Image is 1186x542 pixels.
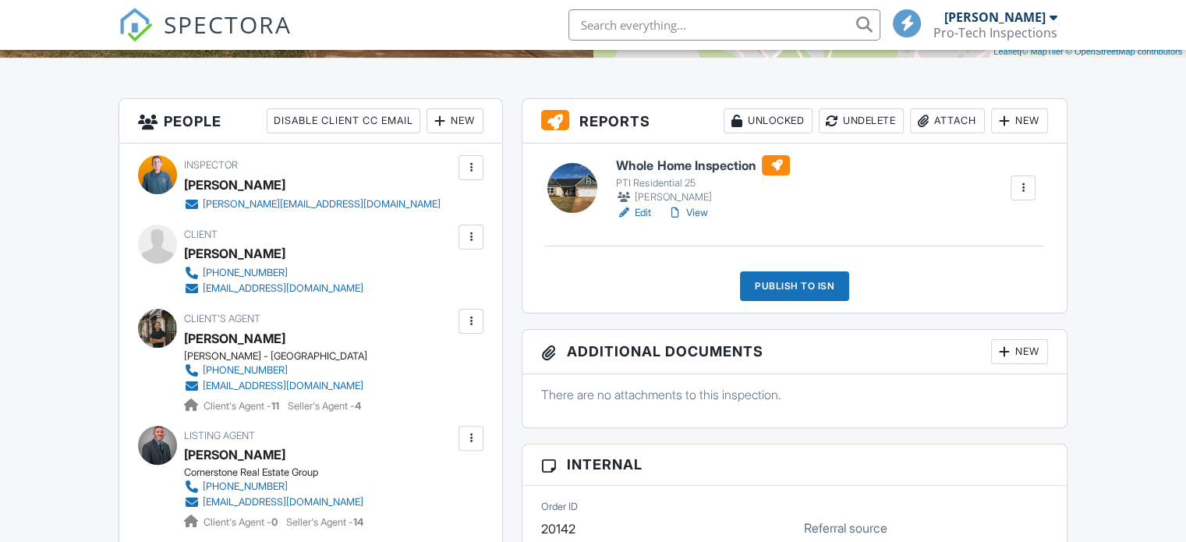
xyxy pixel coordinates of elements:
span: SPECTORA [164,8,292,41]
strong: 4 [355,400,361,412]
div: Publish to ISN [740,271,849,301]
div: Pro-Tech Inspections [933,25,1057,41]
div: PTI Residential 25 [616,177,790,190]
span: Client's Agent - [204,516,280,528]
strong: 11 [271,400,279,412]
a: Edit [616,205,651,221]
div: [PERSON_NAME] [184,242,285,265]
a: [PHONE_NUMBER] [184,479,363,494]
div: Cornerstone Real Estate Group [184,466,376,479]
div: [PERSON_NAME] - [GEOGRAPHIC_DATA] [184,350,376,363]
div: [PHONE_NUMBER] [203,364,288,377]
div: [PERSON_NAME] [616,190,790,205]
div: 2260 [296,36,328,52]
h3: People [119,99,502,143]
h6: Whole Home Inspection [616,155,790,175]
h3: Reports [522,99,1067,143]
div: [PHONE_NUMBER] [203,480,288,493]
strong: 0 [271,516,278,528]
a: [PHONE_NUMBER] [184,363,363,378]
a: [EMAIL_ADDRESS][DOMAIN_NAME] [184,378,363,394]
span: Listing Agent [184,430,255,441]
div: [PERSON_NAME][EMAIL_ADDRESS][DOMAIN_NAME] [203,198,441,211]
span: Client [184,228,218,240]
input: Search everything... [568,9,880,41]
img: The Best Home Inspection Software - Spectora [119,8,153,42]
a: View [667,205,707,221]
div: [PERSON_NAME] [184,443,285,466]
h3: Additional Documents [522,330,1067,374]
span: Seller's Agent - [288,400,361,412]
div: [PERSON_NAME] [944,9,1046,25]
div: [PHONE_NUMBER] [203,267,288,279]
a: [PERSON_NAME][EMAIL_ADDRESS][DOMAIN_NAME] [184,197,441,212]
a: © MapTiler [1021,47,1064,56]
div: [EMAIL_ADDRESS][DOMAIN_NAME] [203,380,363,392]
h3: Internal [522,445,1067,485]
strong: 14 [353,516,363,528]
a: [EMAIL_ADDRESS][DOMAIN_NAME] [184,494,363,510]
span: Seller's Agent - [286,516,363,528]
div: Unlocked [724,108,812,133]
a: [PHONE_NUMBER] [184,265,363,281]
a: © OpenStreetMap contributors [1066,47,1182,56]
a: Whole Home Inspection PTI Residential 25 [PERSON_NAME] [616,155,790,205]
div: Disable Client CC Email [267,108,420,133]
div: New [427,108,483,133]
label: Referral source [804,519,887,537]
p: There are no attachments to this inspection. [541,386,1048,403]
a: SPECTORA [119,21,292,54]
span: Client's Agent - [204,400,281,412]
div: | [990,45,1186,58]
div: [EMAIL_ADDRESS][DOMAIN_NAME] [203,496,363,508]
span: Inspector [184,159,238,171]
div: [PERSON_NAME] [184,173,285,197]
span: Client's Agent [184,313,260,324]
div: New [991,108,1048,133]
div: Undelete [819,108,904,133]
span: sq. ft. [331,40,352,51]
div: [PERSON_NAME] [184,327,285,350]
div: Attach [910,108,985,133]
label: Order ID [541,500,578,514]
div: [EMAIL_ADDRESS][DOMAIN_NAME] [203,282,363,295]
div: New [991,339,1048,364]
a: Leaflet [993,47,1019,56]
a: [EMAIL_ADDRESS][DOMAIN_NAME] [184,281,363,296]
